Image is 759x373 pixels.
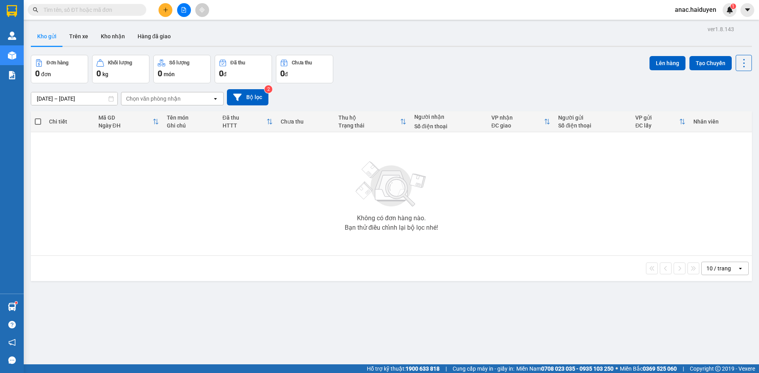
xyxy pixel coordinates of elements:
[7,5,17,17] img: logo-vxr
[516,364,614,373] span: Miền Nam
[33,7,38,13] span: search
[406,366,440,372] strong: 1900 633 818
[96,69,101,78] span: 0
[8,356,16,364] span: message
[219,111,277,132] th: Toggle SortBy
[616,367,618,370] span: ⚪️
[195,3,209,17] button: aim
[491,122,544,129] div: ĐC giao
[264,85,272,93] sup: 2
[159,3,172,17] button: plus
[487,111,554,132] th: Toggle SortBy
[223,71,227,77] span: đ
[131,27,177,46] button: Hàng đã giao
[215,55,272,83] button: Đã thu0đ
[31,92,117,105] input: Select a date range.
[31,27,63,46] button: Kho gửi
[94,111,163,132] th: Toggle SortBy
[49,118,90,125] div: Chi tiết
[15,302,17,304] sup: 1
[683,364,684,373] span: |
[223,122,266,129] div: HTTT
[163,7,168,13] span: plus
[276,55,333,83] button: Chưa thu0đ
[153,55,211,83] button: Số lượng0món
[8,32,16,40] img: warehouse-icon
[8,339,16,346] span: notification
[631,111,689,132] th: Toggle SortBy
[167,122,215,129] div: Ghi chú
[558,122,627,129] div: Số điện thoại
[345,225,438,231] div: Bạn thử điều chỉnh lại bộ lọc nhé!
[43,6,137,14] input: Tìm tên, số ĐT hoặc mã đơn
[715,366,721,371] span: copyright
[169,60,189,66] div: Số lượng
[649,56,685,70] button: Lên hàng
[227,89,268,105] button: Bộ lọc
[453,364,514,373] span: Cung cấp máy in - giấy in:
[35,69,40,78] span: 0
[212,96,219,102] svg: open
[620,364,677,373] span: Miền Bắc
[635,114,679,121] div: VP gửi
[98,114,153,121] div: Mã GD
[338,114,400,121] div: Thu hộ
[164,71,175,77] span: món
[47,60,68,66] div: Đơn hàng
[167,114,215,121] div: Tên món
[108,60,132,66] div: Khối lượng
[414,123,483,129] div: Số điện thoại
[230,60,245,66] div: Đã thu
[740,3,754,17] button: caret-down
[541,366,614,372] strong: 0708 023 035 - 0935 103 250
[643,366,677,372] strong: 0369 525 060
[8,51,16,60] img: warehouse-icon
[102,71,108,77] span: kg
[635,122,679,129] div: ĐC lấy
[446,364,447,373] span: |
[181,7,187,13] span: file-add
[693,118,748,125] div: Nhân viên
[158,69,162,78] span: 0
[357,215,426,221] div: Không có đơn hàng nào.
[177,3,191,17] button: file-add
[280,69,285,78] span: 0
[41,71,51,77] span: đơn
[92,55,149,83] button: Khối lượng0kg
[352,157,431,212] img: svg+xml;base64,PHN2ZyBjbGFzcz0ibGlzdC1wbHVnX19zdmciIHhtbG5zPSJodHRwOi8vd3d3LnczLm9yZy8yMDAwL3N2Zy...
[732,4,734,9] span: 1
[219,69,223,78] span: 0
[8,71,16,79] img: solution-icon
[558,114,627,121] div: Người gửi
[126,95,181,103] div: Chọn văn phòng nhận
[285,71,288,77] span: đ
[98,122,153,129] div: Ngày ĐH
[223,114,266,121] div: Đã thu
[292,60,312,66] div: Chưa thu
[706,264,731,272] div: 10 / trang
[731,4,736,9] sup: 1
[31,55,88,83] button: Đơn hàng0đơn
[414,114,483,120] div: Người nhận
[726,6,733,13] img: icon-new-feature
[338,122,400,129] div: Trạng thái
[199,7,205,13] span: aim
[281,118,331,125] div: Chưa thu
[94,27,131,46] button: Kho nhận
[744,6,751,13] span: caret-down
[668,5,723,15] span: anac.haiduyen
[737,265,744,272] svg: open
[8,321,16,328] span: question-circle
[689,56,732,70] button: Tạo Chuyến
[708,25,734,34] div: ver 1.8.143
[334,111,410,132] th: Toggle SortBy
[63,27,94,46] button: Trên xe
[491,114,544,121] div: VP nhận
[8,303,16,311] img: warehouse-icon
[367,364,440,373] span: Hỗ trợ kỹ thuật:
